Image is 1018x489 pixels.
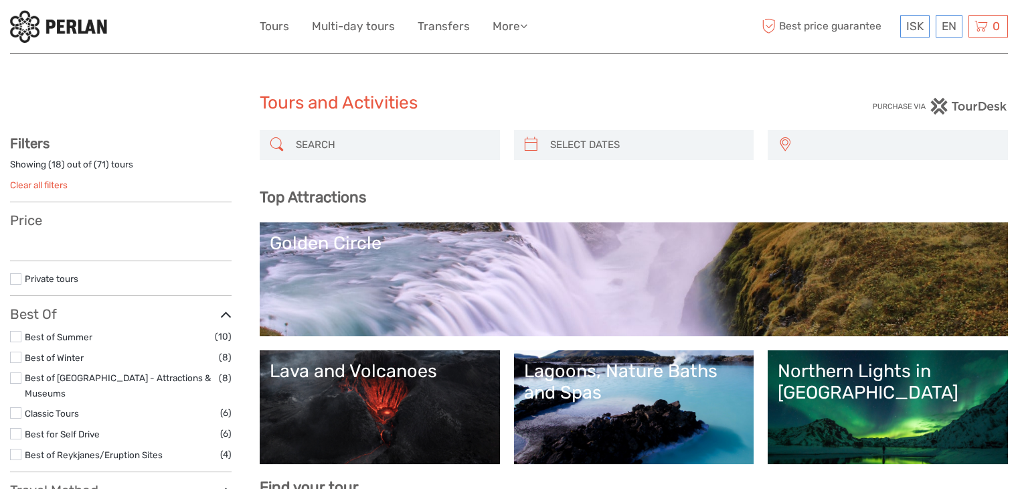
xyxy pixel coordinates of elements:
a: Best of Reykjanes/Eruption Sites [25,449,163,460]
img: PurchaseViaTourDesk.png [872,98,1008,115]
input: SELECT DATES [545,133,748,157]
div: Northern Lights in [GEOGRAPHIC_DATA] [778,360,998,404]
span: 0 [991,19,1002,33]
a: Best of [GEOGRAPHIC_DATA] - Attractions & Museums [25,372,211,399]
a: Lagoons, Nature Baths and Spas [524,360,744,454]
img: 288-6a22670a-0f57-43d8-a107-52fbc9b92f2c_logo_small.jpg [10,10,107,43]
span: (8) [219,370,232,386]
div: EN [936,15,962,38]
div: Lagoons, Nature Baths and Spas [524,360,744,404]
a: Private tours [25,273,78,284]
label: 18 [52,158,62,171]
label: 71 [97,158,106,171]
a: Clear all filters [10,180,68,190]
span: ISK [906,19,924,33]
span: (4) [220,447,232,462]
h3: Price [10,212,232,228]
a: Classic Tours [25,408,79,419]
a: Best for Self Drive [25,429,100,439]
h3: Best Of [10,306,232,322]
a: Golden Circle [270,232,998,326]
a: Tours [260,17,289,36]
span: (10) [215,329,232,344]
strong: Filters [10,135,50,151]
a: More [493,17,527,36]
span: (6) [220,426,232,441]
b: Top Attractions [260,188,366,206]
a: Best of Winter [25,352,84,363]
h1: Tours and Activities [260,92,759,114]
a: Lava and Volcanoes [270,360,490,454]
span: (6) [220,405,232,421]
span: Best price guarantee [758,15,897,38]
span: (8) [219,350,232,365]
input: SEARCH [290,133,493,157]
div: Showing ( ) out of ( ) tours [10,158,232,179]
a: Transfers [418,17,470,36]
a: Best of Summer [25,332,92,342]
div: Golden Circle [270,232,998,254]
a: Northern Lights in [GEOGRAPHIC_DATA] [778,360,998,454]
div: Lava and Volcanoes [270,360,490,382]
a: Multi-day tours [312,17,395,36]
